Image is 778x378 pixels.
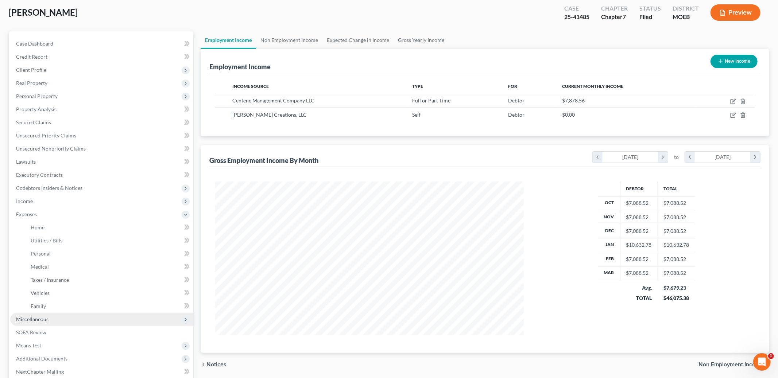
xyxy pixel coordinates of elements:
[256,31,322,49] a: Non Employment Income
[16,369,64,375] span: NextChapter Mailing
[10,37,193,50] a: Case Dashboard
[695,152,751,163] div: [DATE]
[9,7,78,17] span: [PERSON_NAME]
[16,316,49,322] span: Miscellaneous
[598,196,620,210] th: Oct
[16,54,47,60] span: Credit Report
[31,303,46,309] span: Family
[685,152,695,163] i: chevron_left
[25,234,193,247] a: Utilities / Bills
[658,238,695,252] td: $10,632.78
[232,97,314,104] span: Centene Management Company LLC
[753,353,771,371] iframe: Intercom live chat
[658,252,695,266] td: $7,088.52
[16,355,67,362] span: Additional Documents
[626,214,652,221] div: $7,088.52
[413,112,421,118] span: Self
[16,132,76,139] span: Unsecured Priority Claims
[25,300,193,313] a: Family
[25,221,193,234] a: Home
[658,224,695,238] td: $7,088.52
[658,182,695,196] th: Total
[593,152,603,163] i: chevron_left
[16,185,82,191] span: Codebtors Insiders & Notices
[658,266,695,280] td: $7,088.52
[601,4,628,13] div: Chapter
[603,152,658,163] div: [DATE]
[620,182,658,196] th: Debtor
[10,168,193,182] a: Executory Contracts
[673,13,699,21] div: MOEB
[626,227,652,235] div: $7,088.52
[31,224,44,230] span: Home
[626,241,652,249] div: $10,632.78
[394,31,449,49] a: Gross Yearly Income
[10,142,193,155] a: Unsecured Nonpriority Claims
[31,264,49,270] span: Medical
[508,97,525,104] span: Debtor
[598,238,620,252] th: Jan
[658,196,695,210] td: $7,088.52
[562,97,585,104] span: $7,878.56
[508,112,525,118] span: Debtor
[673,4,699,13] div: District
[564,4,589,13] div: Case
[674,153,679,161] span: to
[663,295,689,302] div: $46,075.38
[16,106,57,112] span: Property Analysis
[10,116,193,129] a: Secured Claims
[31,237,62,243] span: Utilities / Bills
[626,199,652,207] div: $7,088.52
[562,112,575,118] span: $0.00
[10,155,193,168] a: Lawsuits
[626,269,652,277] div: $7,088.52
[16,211,37,217] span: Expenses
[10,129,193,142] a: Unsecured Priority Claims
[322,31,394,49] a: Expected Change in Income
[10,50,193,63] a: Credit Report
[232,112,307,118] span: [PERSON_NAME] Creations, LLC
[562,83,623,89] span: Current Monthly Income
[25,247,193,260] a: Personal
[16,93,58,99] span: Personal Property
[639,13,661,21] div: Filed
[10,103,193,116] a: Property Analysis
[564,13,589,21] div: 25-41485
[711,4,760,21] button: Preview
[508,83,518,89] span: For
[201,31,256,49] a: Employment Income
[658,152,668,163] i: chevron_right
[209,62,271,71] div: Employment Income
[16,40,53,47] span: Case Dashboard
[232,83,269,89] span: Income Source
[16,119,51,125] span: Secured Claims
[25,273,193,287] a: Taxes / Insurance
[206,362,227,367] span: Notices
[750,152,760,163] i: chevron_right
[16,145,86,152] span: Unsecured Nonpriority Claims
[25,287,193,300] a: Vehicles
[25,260,193,273] a: Medical
[16,80,47,86] span: Real Property
[598,210,620,224] th: Nov
[598,266,620,280] th: Mar
[10,326,193,339] a: SOFA Review
[201,362,206,367] i: chevron_left
[623,13,626,20] span: 7
[31,290,50,296] span: Vehicles
[16,329,46,335] span: SOFA Review
[658,210,695,224] td: $7,088.52
[598,224,620,238] th: Dec
[598,252,620,266] th: Feb
[16,198,33,204] span: Income
[16,172,63,178] span: Executory Contracts
[711,55,758,68] button: New Income
[413,97,451,104] span: Full or Part Time
[698,362,769,367] button: Non Employment Income chevron_right
[768,353,774,359] span: 1
[16,159,36,165] span: Lawsuits
[16,67,46,73] span: Client Profile
[31,277,69,283] span: Taxes / Insurance
[626,295,652,302] div: TOTAL
[209,156,318,165] div: Gross Employment Income By Month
